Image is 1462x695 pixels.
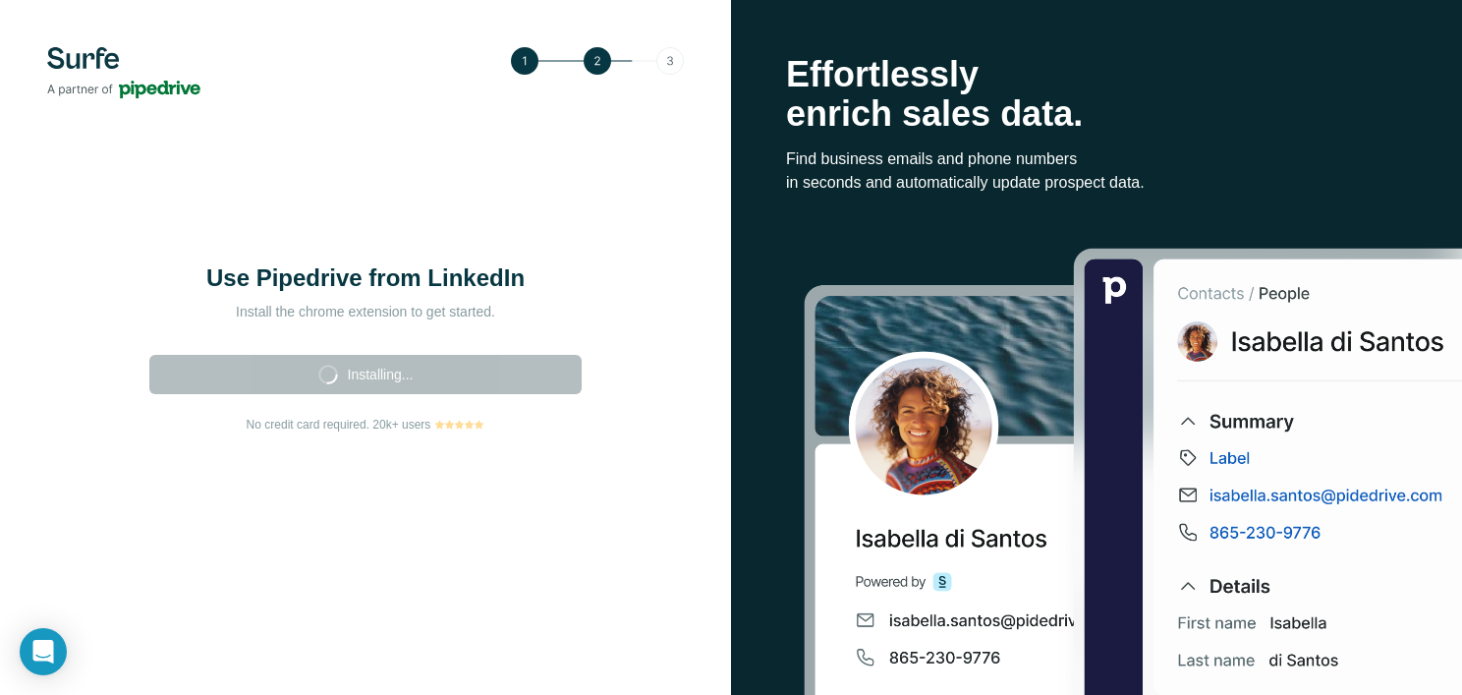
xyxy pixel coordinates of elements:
[786,147,1407,171] p: Find business emails and phone numbers
[786,171,1407,195] p: in seconds and automatically update prospect data.
[786,55,1407,94] p: Effortlessly
[804,246,1462,695] img: Surfe Stock Photo - Selling good vibes
[169,262,562,294] h1: Use Pipedrive from LinkedIn
[169,302,562,321] p: Install the chrome extension to get started.
[786,94,1407,134] p: enrich sales data.
[47,47,200,98] img: Surfe's logo
[20,628,67,675] div: Open Intercom Messenger
[247,416,431,434] span: No credit card required. 20k+ users
[511,47,684,75] img: Step 2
